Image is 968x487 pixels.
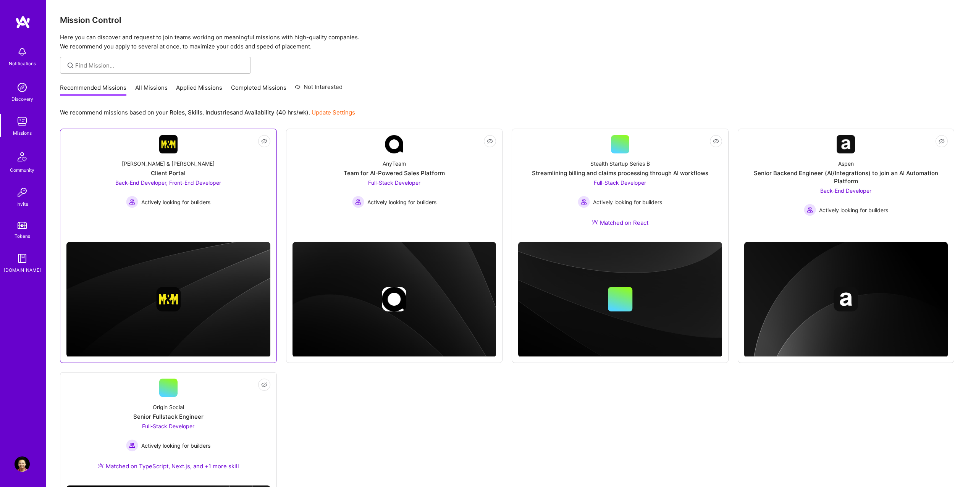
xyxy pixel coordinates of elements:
[141,198,210,206] span: Actively looking for builders
[744,135,948,236] a: Company LogoAspenSenior Backend Engineer (AI/Integrations) to join an AI Automation PlatformBack-...
[15,185,30,200] img: Invite
[383,160,406,168] div: AnyTeam
[352,196,364,208] img: Actively looking for builders
[15,15,31,29] img: logo
[367,198,436,206] span: Actively looking for builders
[98,462,239,470] div: Matched on TypeScript, Next.js, and +1 more skill
[592,219,598,225] img: Ateam Purple Icon
[487,138,493,144] i: icon EyeClosed
[382,287,406,311] img: Company logo
[66,379,270,479] a: Origin SocialSenior Fullstack EngineerFull-Stack Developer Actively looking for buildersActively ...
[590,160,650,168] div: Stealth Startup Series B
[244,109,309,116] b: Availability (40 hrs/wk)
[10,166,34,174] div: Community
[60,84,126,96] a: Recommended Missions
[133,413,204,421] div: Senior Fullstack Engineer
[135,84,168,96] a: All Missions
[170,109,185,116] b: Roles
[188,109,202,116] b: Skills
[15,44,30,60] img: bell
[60,15,954,25] h3: Mission Control
[60,33,954,51] p: Here you can discover and request to join teams working on meaningful missions with high-quality ...
[293,135,496,236] a: Company LogoAnyTeamTeam for AI-Powered Sales PlatformFull-Stack Developer Actively looking for bu...
[295,82,343,96] a: Not Interested
[151,169,186,177] div: Client Portal
[744,242,948,358] img: cover
[153,403,184,411] div: Origin Social
[837,135,855,153] img: Company Logo
[838,160,854,168] div: Aspen
[518,135,722,236] a: Stealth Startup Series BStreamlining billing and claims processing through AI workflowsFull-Stack...
[13,148,31,166] img: Community
[593,198,662,206] span: Actively looking for builders
[16,200,28,208] div: Invite
[713,138,719,144] i: icon EyeClosed
[939,138,945,144] i: icon EyeClosed
[578,196,590,208] img: Actively looking for builders
[344,169,445,177] div: Team for AI-Powered Sales Platform
[142,423,194,429] span: Full-Stack Developer
[15,456,30,472] img: User Avatar
[115,179,221,186] span: Back-End Developer, Front-End Developer
[261,382,267,388] i: icon EyeClosed
[532,169,708,177] div: Streamlining billing and claims processing through AI workflows
[13,129,32,137] div: Missions
[141,442,210,450] span: Actively looking for builders
[834,287,858,311] img: Company logo
[368,179,420,186] span: Full-Stack Developer
[66,135,270,236] a: Company Logo[PERSON_NAME] & [PERSON_NAME]Client PortalBack-End Developer, Front-End Developer Act...
[261,138,267,144] i: icon EyeClosed
[385,135,403,153] img: Company Logo
[66,61,75,70] i: icon SearchGrey
[15,251,30,266] img: guide book
[176,84,222,96] a: Applied Missions
[156,287,181,311] img: Company logo
[592,219,648,227] div: Matched on React
[75,61,245,69] input: Find Mission...
[205,109,233,116] b: Industries
[15,114,30,129] img: teamwork
[4,266,41,274] div: [DOMAIN_NAME]
[15,80,30,95] img: discovery
[126,196,138,208] img: Actively looking for builders
[15,232,30,240] div: Tokens
[18,222,27,229] img: tokens
[66,242,270,357] img: cover
[819,206,888,214] span: Actively looking for builders
[231,84,286,96] a: Completed Missions
[126,439,138,452] img: Actively looking for builders
[9,60,36,68] div: Notifications
[98,463,104,469] img: Ateam Purple Icon
[594,179,646,186] span: Full-Stack Developer
[804,204,816,216] img: Actively looking for builders
[159,135,178,153] img: Company Logo
[122,160,215,168] div: [PERSON_NAME] & [PERSON_NAME]
[293,242,496,357] img: cover
[312,109,355,116] a: Update Settings
[744,169,948,185] div: Senior Backend Engineer (AI/Integrations) to join an AI Automation Platform
[518,242,722,357] img: cover
[13,456,32,472] a: User Avatar
[11,95,33,103] div: Discovery
[820,187,871,194] span: Back-End Developer
[60,108,355,116] p: We recommend missions based on your , , and .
